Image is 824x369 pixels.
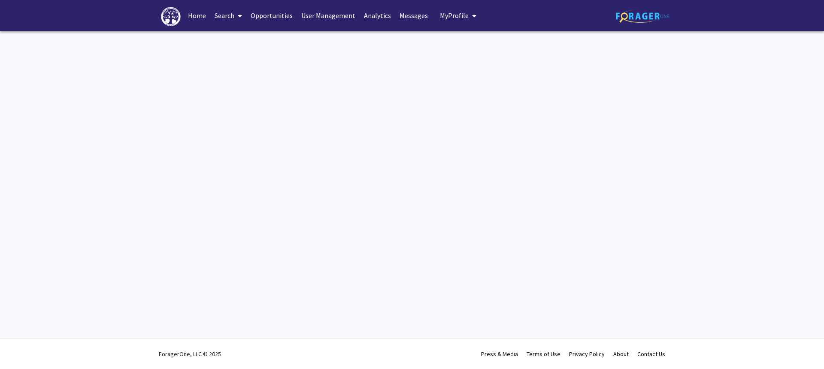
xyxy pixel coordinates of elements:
img: ForagerOne Logo [616,9,669,23]
a: Analytics [360,0,395,30]
span: My Profile [440,11,469,20]
a: Opportunities [246,0,297,30]
iframe: Chat [6,330,36,363]
a: About [613,350,629,358]
a: Terms of Use [527,350,560,358]
a: Home [184,0,210,30]
div: ForagerOne, LLC © 2025 [159,339,221,369]
a: Messages [395,0,432,30]
a: Privacy Policy [569,350,605,358]
a: User Management [297,0,360,30]
a: Press & Media [481,350,518,358]
img: High Point University Logo [161,7,181,26]
a: Contact Us [637,350,665,358]
a: Search [210,0,246,30]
